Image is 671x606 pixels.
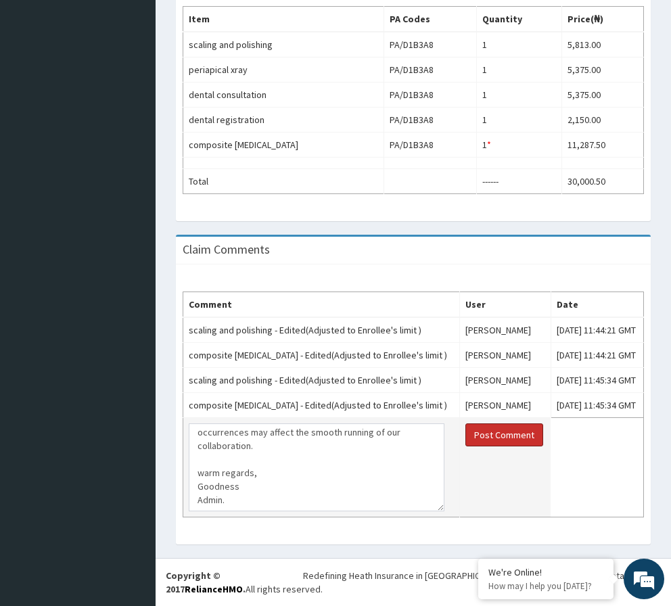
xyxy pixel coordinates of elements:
textarea: We are displeased with the recurring situation where your team approves treatment amounts for Enr... [189,423,444,511]
td: [DATE] 11:44:21 GMT [551,343,643,368]
td: dental consultation [183,83,384,108]
td: [PERSON_NAME] [459,343,551,368]
td: composite [MEDICAL_DATA] [183,133,384,158]
strong: Copyright © 2017 . [166,569,246,595]
td: scaling and polishing - Edited(Adjusted to Enrollee's limit ) [183,317,460,343]
td: 2,150.00 [561,108,643,133]
td: 5,375.00 [561,57,643,83]
td: [DATE] 11:45:34 GMT [551,368,643,393]
th: Item [183,7,384,32]
td: PA/D1B3A8 [384,133,476,158]
td: 5,375.00 [561,83,643,108]
div: We're Online! [488,566,603,578]
th: Price(₦) [561,7,643,32]
td: [PERSON_NAME] [459,317,551,343]
th: Quantity [476,7,561,32]
td: ------ [476,169,561,194]
td: scaling and polishing [183,32,384,57]
th: Date [551,292,643,318]
th: User [459,292,551,318]
td: [PERSON_NAME] [459,393,551,418]
td: PA/D1B3A8 [384,108,476,133]
td: 5,813.00 [561,32,643,57]
h3: Claim Comments [183,243,270,256]
td: dental registration [183,108,384,133]
td: 1 [476,57,561,83]
div: Redefining Heath Insurance in [GEOGRAPHIC_DATA] using Telemedicine and Data Science! [303,569,661,582]
td: 1 [476,83,561,108]
td: PA/D1B3A8 [384,83,476,108]
p: How may I help you today? [488,580,603,592]
td: composite [MEDICAL_DATA] - Edited(Adjusted to Enrollee's limit ) [183,343,460,368]
td: [DATE] 11:44:21 GMT [551,317,643,343]
td: [DATE] 11:45:34 GMT [551,393,643,418]
textarea: Type your message and hit 'Enter' [7,369,258,417]
td: PA/D1B3A8 [384,32,476,57]
span: We're online! [78,170,187,307]
td: [PERSON_NAME] [459,368,551,393]
footer: All rights reserved. [156,558,671,606]
img: d_794563401_company_1708531726252_794563401 [25,68,55,101]
th: Comment [183,292,460,318]
button: Post Comment [465,423,543,446]
td: 11,287.50 [561,133,643,158]
div: Chat with us now [70,76,227,93]
td: 30,000.50 [561,169,643,194]
td: scaling and polishing - Edited(Adjusted to Enrollee's limit ) [183,368,460,393]
a: RelianceHMO [185,583,243,595]
td: 1 [476,32,561,57]
th: PA Codes [384,7,476,32]
td: composite [MEDICAL_DATA] - Edited(Adjusted to Enrollee's limit ) [183,393,460,418]
td: 1 [476,133,561,158]
div: Minimize live chat window [222,7,254,39]
td: PA/D1B3A8 [384,57,476,83]
td: periapical xray [183,57,384,83]
td: Total [183,169,384,194]
td: 1 [476,108,561,133]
